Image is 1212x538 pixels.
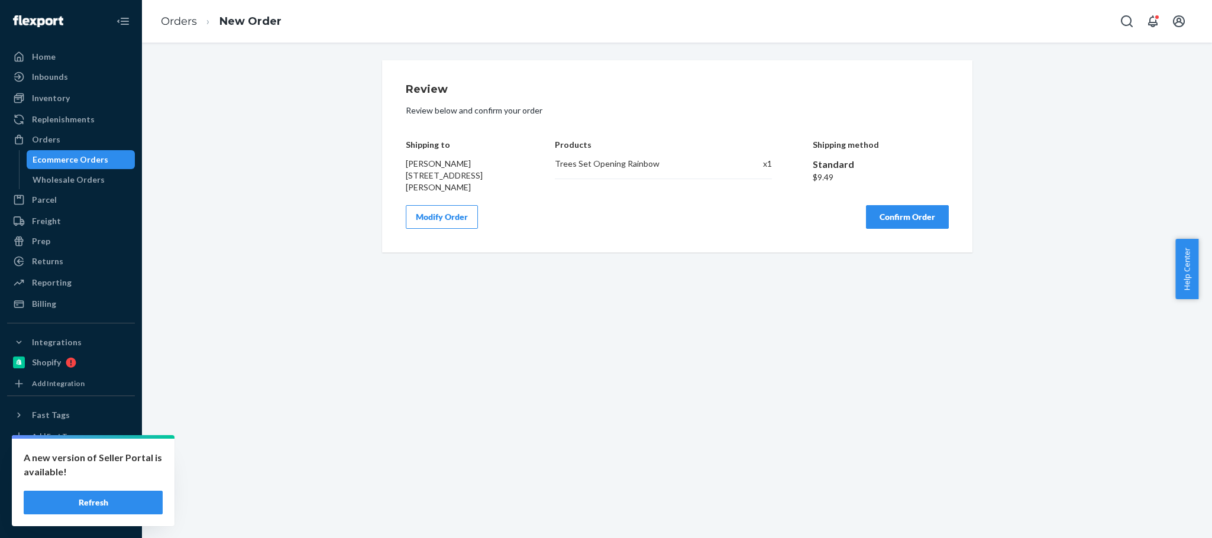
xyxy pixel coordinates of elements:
[7,294,135,313] a: Billing
[7,212,135,231] a: Freight
[7,232,135,251] a: Prep
[32,298,56,310] div: Billing
[866,205,949,229] button: Confirm Order
[7,190,135,209] a: Parcel
[7,130,135,149] a: Orders
[151,4,291,39] ol: breadcrumbs
[7,353,135,372] a: Shopify
[7,468,135,487] a: Talk to Support
[32,194,57,206] div: Parcel
[24,491,163,514] button: Refresh
[13,15,63,27] img: Flexport logo
[33,154,108,166] div: Ecommerce Orders
[111,9,135,33] button: Close Navigation
[7,377,135,391] a: Add Integration
[7,110,135,129] a: Replenishments
[32,255,63,267] div: Returns
[219,15,282,28] a: New Order
[7,448,135,467] a: Settings
[1167,9,1191,33] button: Open account menu
[32,215,61,227] div: Freight
[32,114,95,125] div: Replenishments
[32,277,72,289] div: Reporting
[32,235,50,247] div: Prep
[7,252,135,271] a: Returns
[32,431,75,441] div: Add Fast Tag
[7,47,135,66] a: Home
[555,158,726,170] div: Trees Set Opening Rainbow
[1175,239,1198,299] button: Help Center
[813,158,949,171] div: Standard
[32,378,85,388] div: Add Integration
[406,84,949,96] h1: Review
[1115,9,1139,33] button: Open Search Box
[24,451,163,479] p: A new version of Seller Portal is available!
[7,67,135,86] a: Inbounds
[32,356,61,368] div: Shopify
[7,89,135,108] a: Inventory
[32,71,68,83] div: Inbounds
[1141,9,1165,33] button: Open notifications
[406,158,483,192] span: [PERSON_NAME] [STREET_ADDRESS][PERSON_NAME]
[7,488,135,507] a: Help Center
[27,170,135,189] a: Wholesale Orders
[406,105,949,116] p: Review below and confirm your order
[33,174,105,186] div: Wholesale Orders
[7,406,135,424] button: Fast Tags
[813,140,949,149] h4: Shipping method
[161,15,197,28] a: Orders
[32,336,82,348] div: Integrations
[7,333,135,352] button: Integrations
[32,409,70,421] div: Fast Tags
[813,171,949,183] div: $9.49
[406,205,478,229] button: Modify Order
[32,51,56,63] div: Home
[738,158,772,170] div: x 1
[7,508,135,527] button: Give Feedback
[27,150,135,169] a: Ecommerce Orders
[406,140,515,149] h4: Shipping to
[555,140,772,149] h4: Products
[32,134,60,145] div: Orders
[7,429,135,443] a: Add Fast Tag
[7,273,135,292] a: Reporting
[32,92,70,104] div: Inventory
